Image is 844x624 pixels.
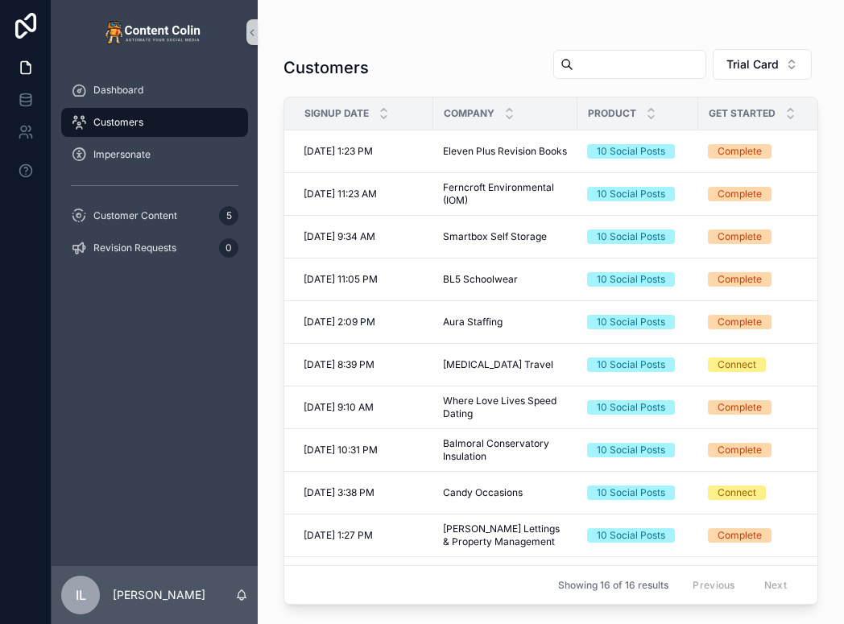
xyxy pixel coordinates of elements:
div: 5 [219,206,238,225]
span: [MEDICAL_DATA] Travel [443,358,553,371]
span: [DATE] 9:10 AM [304,401,374,414]
div: 10 Social Posts [597,187,665,201]
div: 10 Social Posts [597,357,665,372]
span: Candy Occasions [443,486,523,499]
span: [DATE] 1:23 PM [304,145,373,158]
div: Complete [718,229,762,244]
div: 10 Social Posts [597,400,665,415]
div: 10 Social Posts [597,144,665,159]
a: Customer Content5 [61,201,248,230]
span: [DATE] 1:27 PM [304,529,373,542]
div: 10 Social Posts [597,315,665,329]
div: Complete [718,528,762,543]
span: Aura Staffing [443,316,503,329]
div: Complete [718,315,762,329]
button: Select Button [713,49,812,80]
div: Complete [718,144,762,159]
span: Dashboard [93,84,143,97]
span: [DATE] 9:34 AM [304,230,375,243]
div: 10 Social Posts [597,443,665,457]
span: [DATE] 8:39 PM [304,358,374,371]
img: App logo [105,19,205,45]
span: Trial Card [726,56,779,72]
a: Customers [61,108,248,137]
a: Revision Requests0 [61,233,248,262]
span: Customer Content [93,209,177,222]
span: [DATE] 11:23 AM [304,188,377,200]
div: Complete [718,443,762,457]
a: Impersonate [61,140,248,169]
h1: Customers [283,56,369,79]
span: [DATE] 3:38 PM [304,486,374,499]
div: Connect [718,486,756,500]
span: BL5 Schoolwear [443,273,518,286]
span: Smartbox Self Storage [443,230,547,243]
span: IL [76,585,86,605]
span: Product [588,107,636,120]
span: Signup Date [304,107,369,120]
p: [PERSON_NAME] [113,587,205,603]
div: 10 Social Posts [597,229,665,244]
div: Complete [718,272,762,287]
span: [DATE] 11:05 PM [304,273,378,286]
span: Eleven Plus Revision Books [443,145,567,158]
div: Connect [718,357,756,372]
div: 10 Social Posts [597,486,665,500]
span: Where Love Lives Speed Dating [443,395,568,420]
span: Revision Requests [93,242,176,254]
span: Ferncroft Environmental (IOM) [443,181,568,207]
span: Customers [93,116,143,129]
a: Dashboard [61,76,248,105]
div: 0 [219,238,238,258]
span: Showing 16 of 16 results [558,579,668,592]
div: 10 Social Posts [597,272,665,287]
div: 10 Social Posts [597,528,665,543]
span: [DATE] 10:31 PM [304,444,378,457]
div: Complete [718,400,762,415]
div: Complete [718,187,762,201]
span: Get Started [709,107,776,120]
span: Company [444,107,494,120]
div: scrollable content [52,64,258,283]
span: [DATE] 2:09 PM [304,316,375,329]
span: Balmoral Conservatory Insulation [443,437,568,463]
span: Impersonate [93,148,151,161]
span: [PERSON_NAME] Lettings & Property Management [443,523,568,548]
